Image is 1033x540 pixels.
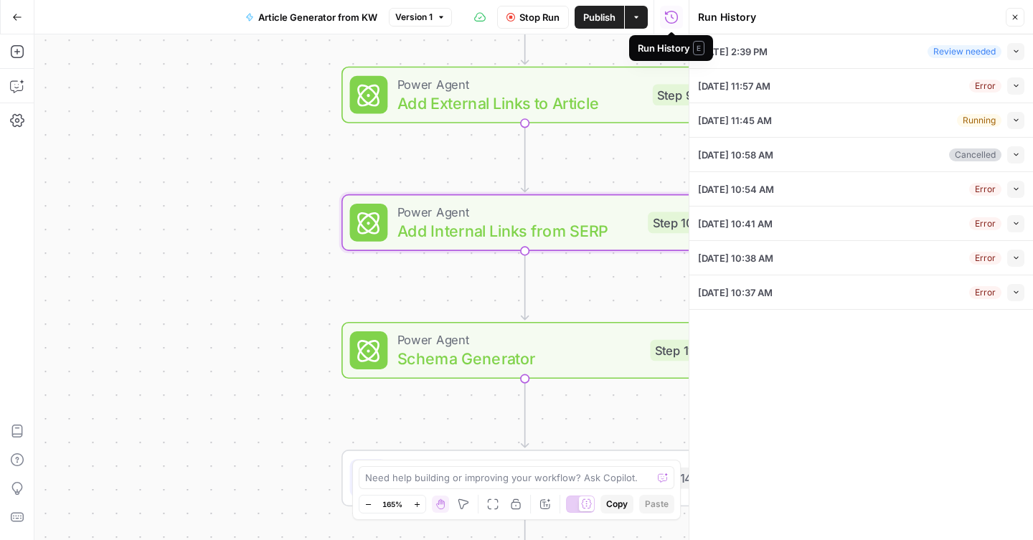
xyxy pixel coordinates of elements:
span: E [693,41,704,55]
span: 165% [382,498,402,510]
span: Add Internal Links from SERP [397,219,638,242]
button: Version 1 [389,8,452,27]
span: Power Agent [397,75,643,93]
div: Error [969,80,1001,93]
g: Edge from step_11 to step_14 [522,379,529,447]
div: LLM · GPT-4.1Prompt LLMStep 14 [341,450,708,506]
div: Error [969,286,1001,299]
span: LLM · GPT-4.1 [397,458,638,477]
g: Edge from step_9 to step_10 [522,123,529,192]
button: Article Generator from KW [237,6,386,29]
div: Error [969,183,1001,196]
span: [DATE] 10:37 AM [698,285,773,300]
span: Stop Run [519,10,560,24]
span: [DATE] 10:38 AM [698,251,773,265]
span: Power Agent [397,202,638,221]
span: Copy [606,498,628,511]
div: Step 11 [651,340,698,361]
span: [DATE] 10:54 AM [698,182,774,196]
span: [DATE] 10:41 AM [698,217,773,231]
button: Stop Run [497,6,569,29]
span: [DATE] 11:45 AM [698,113,772,128]
span: Schema Generator [397,347,641,371]
span: Article Generator from KW [258,10,377,24]
div: Error [969,217,1001,230]
span: Add External Links to Article [397,91,643,115]
div: Error [969,252,1001,265]
div: Cancelled [949,148,1001,161]
div: Review needed [928,45,1001,58]
span: Publish [583,10,615,24]
button: Paste [639,495,674,513]
div: Step 10 [648,212,697,234]
div: Step 9 [653,84,698,105]
div: Running [957,114,1001,127]
div: Power AgentAdd Internal Links from SERPStep 10 [341,194,708,251]
span: [DATE] 10:58 AM [698,148,773,162]
div: Run History [638,41,704,55]
g: Edge from step_10 to step_11 [522,251,529,320]
span: [DATE] 2:39 PM [698,44,768,59]
span: Power Agent [397,330,641,349]
span: Version 1 [395,11,433,24]
button: Publish [575,6,624,29]
span: [DATE] 11:57 AM [698,79,770,93]
button: Copy [600,495,633,513]
span: Paste [645,498,669,511]
div: Power AgentAdd External Links to ArticleStep 9 [341,67,708,123]
div: Power AgentSchema GeneratorStep 11 [341,322,708,379]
